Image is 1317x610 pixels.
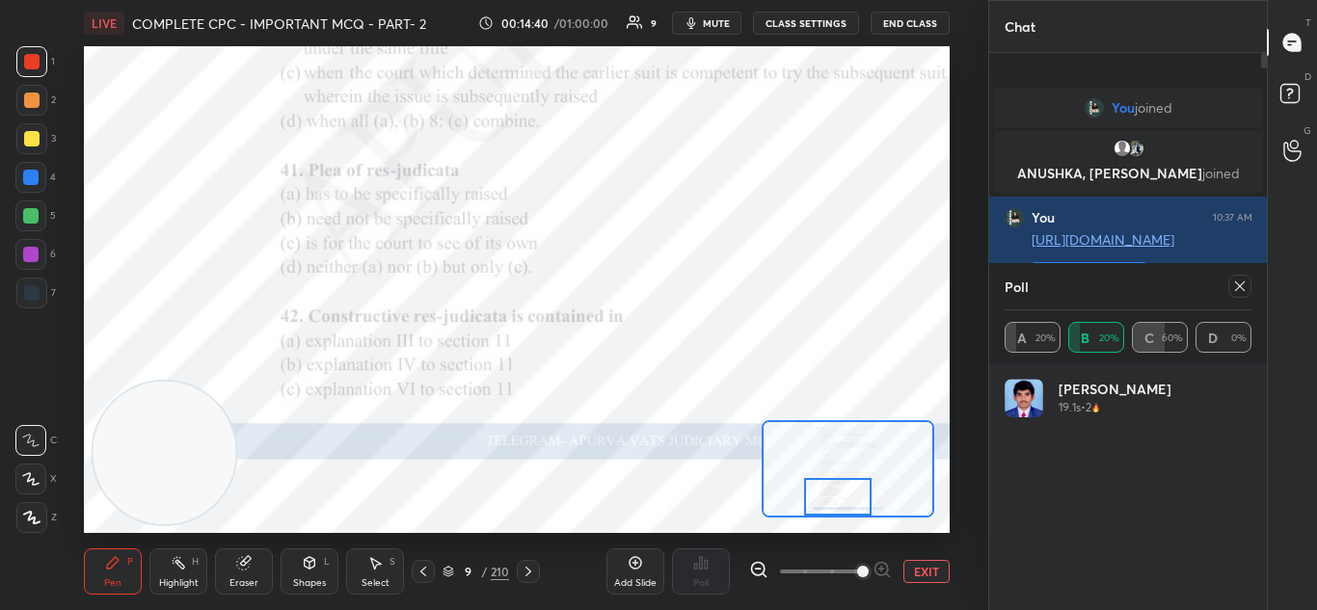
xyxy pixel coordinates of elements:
div: S [390,557,395,567]
div: X [15,464,57,494]
img: default.png [1112,139,1131,158]
span: You [1112,100,1135,116]
div: Select [362,578,390,588]
button: EXIT [903,560,950,583]
div: 9 [458,566,477,577]
div: Pen [104,578,121,588]
img: 16fc8399e35e4673a8d101a187aba7c3.jpg [1085,98,1104,118]
h5: 2 [1086,399,1091,416]
h4: Poll [1005,277,1029,297]
div: 210 [491,563,509,580]
div: C [15,425,57,456]
div: H [192,557,199,567]
img: streak-poll-icon.44701ccd.svg [1091,403,1100,412]
div: Shapes [293,578,326,588]
div: Add Slide [614,578,657,588]
div: 6 [15,239,56,270]
span: joined [1135,100,1172,116]
div: grid [1005,379,1252,610]
img: ba7bd62757024a2a9689650f38e40176.jpg [1125,139,1144,158]
span: mute [703,16,730,30]
div: 10:37 AM [1213,212,1252,224]
div: 3 [16,123,56,154]
p: ANUSHKA, [PERSON_NAME] [1006,166,1251,181]
h4: COMPLETE CPC - IMPORTANT MCQ - PART- 2 [132,14,426,33]
img: 8e539ed913eb4a7886f092e1ada8f22f.41369696_3 [1005,379,1043,417]
img: 16fc8399e35e4673a8d101a187aba7c3.jpg [1005,208,1024,227]
p: T [1305,15,1311,30]
div: Highlight [159,578,199,588]
div: 4 [15,162,56,193]
button: End Class [871,12,950,35]
div: Eraser [229,578,258,588]
p: D [1304,69,1311,84]
p: Chat [989,1,1051,52]
p: G [1304,123,1311,138]
button: Pin message [1032,262,1147,293]
div: 9 [651,18,657,28]
div: P [127,557,133,567]
div: 7 [16,278,56,308]
h4: [PERSON_NAME] [1059,379,1171,399]
div: L [324,557,330,567]
h6: You [1032,209,1055,226]
div: LIVE [84,12,124,35]
div: 5 [15,200,56,231]
h5: • [1081,399,1086,416]
div: Z [16,502,57,533]
button: mute [672,12,741,35]
div: 2 [16,85,56,116]
div: grid [989,85,1268,464]
h5: 19.1s [1059,399,1081,416]
a: [URL][DOMAIN_NAME] [1032,230,1174,249]
span: joined [1202,164,1240,182]
div: / [481,566,487,577]
button: CLASS SETTINGS [753,12,859,35]
div: 1 [16,46,55,77]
